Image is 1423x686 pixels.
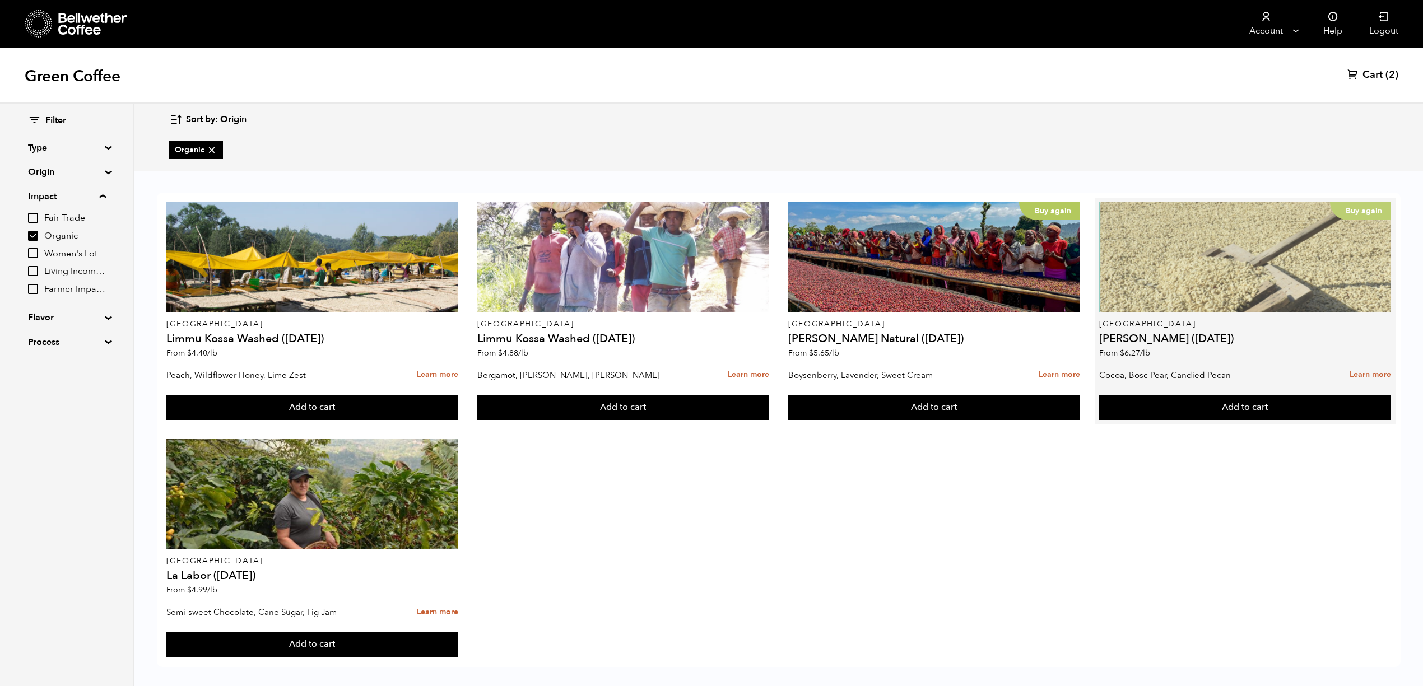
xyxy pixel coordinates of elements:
p: [GEOGRAPHIC_DATA] [166,557,458,565]
span: Women's Lot [44,248,106,260]
summary: Type [28,141,105,155]
span: $ [498,348,503,358]
span: $ [187,585,192,595]
p: Boysenberry, Lavender, Sweet Cream [788,367,987,384]
input: Women's Lot [28,248,38,258]
span: $ [809,348,813,358]
span: (2) [1385,68,1398,82]
h4: [PERSON_NAME] Natural ([DATE]) [788,333,1080,344]
span: Farmer Impact Fund [44,283,106,296]
span: /lb [518,348,528,358]
a: Learn more [728,363,769,387]
a: Learn more [417,600,458,624]
button: Sort by: Origin [169,106,247,133]
a: Buy again [1099,202,1391,312]
span: From [166,585,217,595]
h4: Limmu Kossa Washed ([DATE]) [166,333,458,344]
span: /lb [207,348,217,358]
p: Semi-sweet Chocolate, Cane Sugar, Fig Jam [166,604,365,620]
p: [GEOGRAPHIC_DATA] [477,320,769,328]
p: Buy again [1019,202,1080,220]
bdi: 4.99 [187,585,217,595]
a: Cart (2) [1347,68,1398,82]
span: From [166,348,217,358]
a: Learn more [1350,363,1391,387]
h4: [PERSON_NAME] ([DATE]) [1099,333,1391,344]
bdi: 4.40 [187,348,217,358]
span: /lb [1140,348,1150,358]
span: /lb [207,585,217,595]
input: Living Income Pricing [28,266,38,276]
p: [GEOGRAPHIC_DATA] [788,320,1080,328]
button: Add to cart [166,395,458,421]
button: Add to cart [788,395,1080,421]
span: /lb [829,348,839,358]
summary: Impact [28,190,106,203]
button: Add to cart [477,395,769,421]
summary: Process [28,335,105,349]
p: Peach, Wildflower Honey, Lime Zest [166,367,365,384]
span: Fair Trade [44,212,106,225]
span: From [788,348,839,358]
a: Learn more [1039,363,1080,387]
h4: La Labor ([DATE]) [166,570,458,581]
span: Organic [175,144,217,156]
p: [GEOGRAPHIC_DATA] [166,320,458,328]
bdi: 6.27 [1120,348,1150,358]
h4: Limmu Kossa Washed ([DATE]) [477,333,769,344]
span: Filter [45,115,66,127]
span: From [477,348,528,358]
summary: Origin [28,165,105,179]
p: Cocoa, Bosc Pear, Candied Pecan [1099,367,1298,384]
p: Buy again [1330,202,1391,220]
input: Fair Trade [28,213,38,223]
h1: Green Coffee [25,66,120,86]
input: Farmer Impact Fund [28,284,38,294]
a: Learn more [417,363,458,387]
span: Sort by: Origin [186,114,247,126]
p: Bergamot, [PERSON_NAME], [PERSON_NAME] [477,367,676,384]
bdi: 5.65 [809,348,839,358]
span: Organic [44,230,106,242]
span: $ [187,348,192,358]
span: $ [1120,348,1124,358]
bdi: 4.88 [498,348,528,358]
span: Living Income Pricing [44,265,106,278]
input: Organic [28,231,38,241]
p: [GEOGRAPHIC_DATA] [1099,320,1391,328]
summary: Flavor [28,311,105,324]
span: From [1099,348,1150,358]
button: Add to cart [1099,395,1391,421]
a: Buy again [788,202,1080,312]
span: Cart [1362,68,1383,82]
button: Add to cart [166,632,458,657]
